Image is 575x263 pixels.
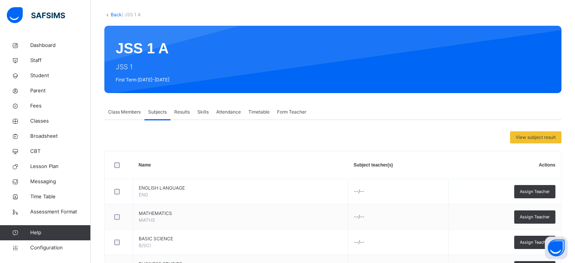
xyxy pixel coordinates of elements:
th: Subject teacher(s) [348,151,449,179]
span: Student [30,72,91,79]
span: Broadsheet [30,132,91,140]
span: ENG [139,192,148,198]
span: Assessment Format [30,208,91,216]
span: ENGLISH LANGUAGE [139,185,342,191]
span: Messaging [30,178,91,185]
span: Lesson Plan [30,163,91,170]
span: Classes [30,117,91,125]
img: safsims [7,7,65,23]
span: Attendance [216,109,241,115]
th: Actions [449,151,561,179]
span: CBT [30,148,91,155]
span: Assign Teacher [520,188,550,195]
span: Dashboard [30,42,91,49]
span: B/SCI [139,243,151,248]
td: --/-- [348,179,449,204]
span: Assign Teacher [520,214,550,220]
span: / JSS 1 A [122,12,141,17]
td: --/-- [348,204,449,230]
span: Fees [30,102,91,110]
span: Results [174,109,190,115]
span: Class Members [108,109,141,115]
span: View subject result [516,134,556,141]
span: Configuration [30,244,90,252]
span: Skills [197,109,209,115]
td: --/-- [348,230,449,255]
span: Parent [30,87,91,95]
span: Time Table [30,193,91,201]
th: Name [133,151,348,179]
span: Assign Teacher [520,239,550,246]
span: BASIC SCIENCE [139,235,342,242]
span: MATHEMATICS [139,210,342,217]
span: Subjects [148,109,167,115]
span: Form Teacher [277,109,306,115]
span: MATHS [139,217,155,223]
span: Timetable [248,109,270,115]
a: Back [111,12,122,17]
span: Help [30,229,90,237]
span: Staff [30,57,91,64]
button: Open asap [545,237,567,259]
